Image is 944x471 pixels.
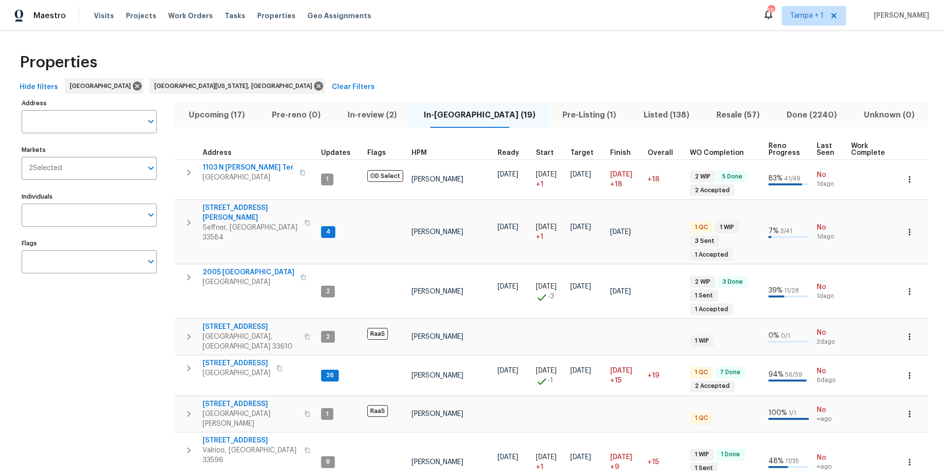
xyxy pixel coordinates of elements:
span: [GEOGRAPHIC_DATA], [GEOGRAPHIC_DATA] 33610 [203,332,298,352]
span: Projects [126,11,156,21]
span: [PERSON_NAME] [870,11,929,21]
span: 41 / 49 [784,176,800,181]
span: HPM [412,149,427,156]
span: 6d ago [817,376,843,384]
div: Target renovation project end date [570,149,602,156]
span: Flags [367,149,386,156]
span: Seffner, [GEOGRAPHIC_DATA] 33584 [203,223,298,242]
span: Valrico, [GEOGRAPHIC_DATA] 33596 [203,445,298,465]
span: [DATE] [498,224,518,231]
span: Listed (138) [636,108,697,122]
span: [DATE] [610,454,632,461]
span: [DATE] [570,224,591,231]
span: [DATE] [570,367,591,374]
span: -3 [548,292,554,301]
span: [STREET_ADDRESS] [203,436,298,445]
label: Markets [22,147,157,153]
td: Project started 1 days late [532,200,566,264]
button: Clear Filters [328,78,379,96]
div: Days past target finish date [648,149,682,156]
button: Open [144,115,158,128]
div: Projected renovation finish date [610,149,640,156]
div: Actual renovation start date [536,149,562,156]
span: Pre-reno (0) [264,108,328,122]
span: Address [203,149,232,156]
span: +15 [610,376,621,385]
span: No [817,170,843,180]
button: Open [144,208,158,222]
span: 1103 N [PERSON_NAME] Ter [203,163,294,173]
span: 1d ago [817,233,843,241]
span: 2 WIP [691,173,714,181]
span: [DATE] [498,454,518,461]
span: 4 [322,228,334,236]
span: [DATE] [610,229,631,235]
span: Properties [257,11,295,21]
div: Earliest renovation start date (first business day after COE or Checkout) [498,149,528,156]
span: [STREET_ADDRESS] [203,322,298,332]
span: [STREET_ADDRESS] [203,399,298,409]
span: [DATE] [498,367,518,374]
span: No [817,282,843,292]
span: 94 % [768,371,784,378]
span: 2d ago [817,338,843,346]
span: 1 WIP [691,337,713,345]
span: 1 WIP [691,450,713,459]
span: 1 WIP [716,223,738,232]
span: 2 Accepted [691,186,734,195]
span: Done (2240) [779,108,845,122]
span: WO Completion [690,149,744,156]
label: Flags [22,240,157,246]
span: + 1 [536,179,543,189]
span: 7 % [768,228,779,235]
span: 2 [322,287,334,295]
span: [DATE] [610,288,631,295]
span: [PERSON_NAME] [412,288,463,295]
span: Tasks [225,12,245,19]
span: 1 Sent [691,292,717,300]
span: 1 / 1 [789,410,796,416]
span: 56 / 59 [785,372,802,378]
span: Properties [20,58,97,67]
span: [GEOGRAPHIC_DATA] [203,277,295,287]
span: 11 / 28 [784,288,799,294]
span: [PERSON_NAME] [412,229,463,235]
span: 2 Accepted [691,382,734,390]
td: 18 day(s) past target finish date [644,159,686,200]
span: 1 QC [691,368,712,377]
span: RaaS [367,328,388,340]
span: No [817,405,843,415]
div: [GEOGRAPHIC_DATA] [65,78,144,94]
span: Overall [648,149,673,156]
span: [PERSON_NAME] [412,372,463,379]
button: Open [144,255,158,268]
span: 8 [322,458,334,466]
span: 1 QC [691,223,712,232]
span: [GEOGRAPHIC_DATA] [70,81,135,91]
span: Last Seen [817,143,834,156]
span: 48 % [768,458,784,465]
span: Ready [498,149,519,156]
span: ∞ ago [817,463,843,471]
span: ∞ ago [817,415,843,423]
span: RaaS [367,405,388,417]
span: 7 Done [716,368,744,377]
td: Project started 1 days late [532,159,566,200]
span: 0 / 1 [781,333,790,339]
span: Visits [94,11,114,21]
span: [PERSON_NAME] [412,411,463,417]
span: [DATE] [536,171,557,178]
span: 3 Sent [691,237,718,245]
span: + 1 [536,232,543,242]
span: 100 % [768,410,787,416]
span: 2 Selected [29,164,62,173]
span: [DATE] [570,283,591,290]
span: [PERSON_NAME] [412,459,463,466]
button: Open [144,161,158,175]
span: 3 / 41 [780,228,792,234]
div: 55 [767,6,774,16]
span: 2005 [GEOGRAPHIC_DATA] [203,267,295,277]
span: No [817,453,843,463]
span: [PERSON_NAME] [412,176,463,183]
span: Work Complete [851,143,885,156]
